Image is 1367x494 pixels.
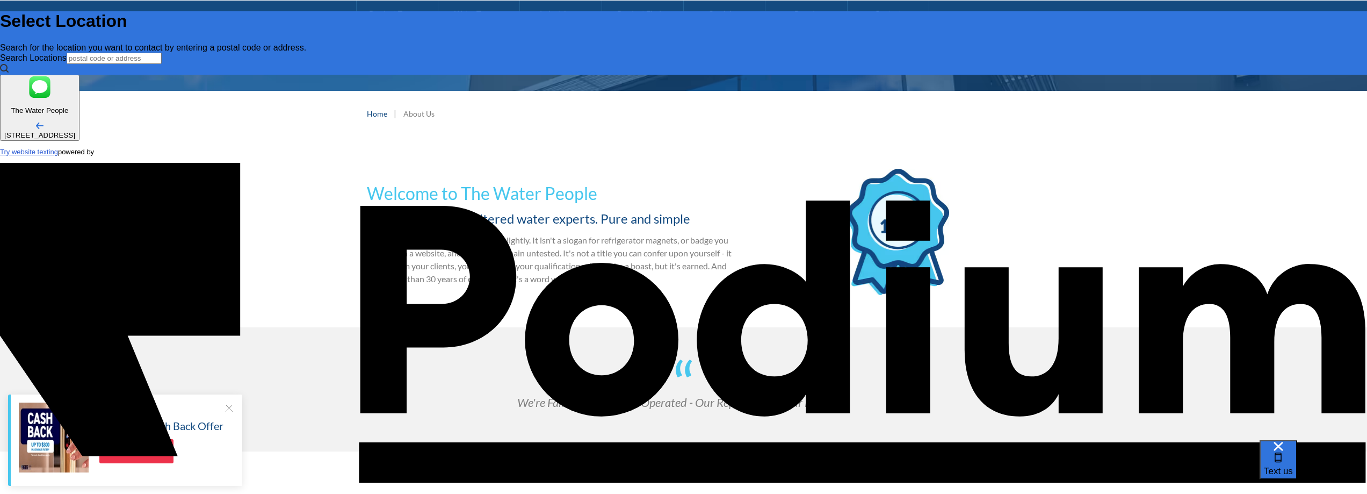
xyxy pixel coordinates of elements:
p: The Water People [4,106,75,114]
iframe: podium webchat widget bubble [1260,440,1367,494]
input: postal code or address [67,53,162,64]
span: powered by [58,148,94,156]
div: [STREET_ADDRESS] [4,131,75,139]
